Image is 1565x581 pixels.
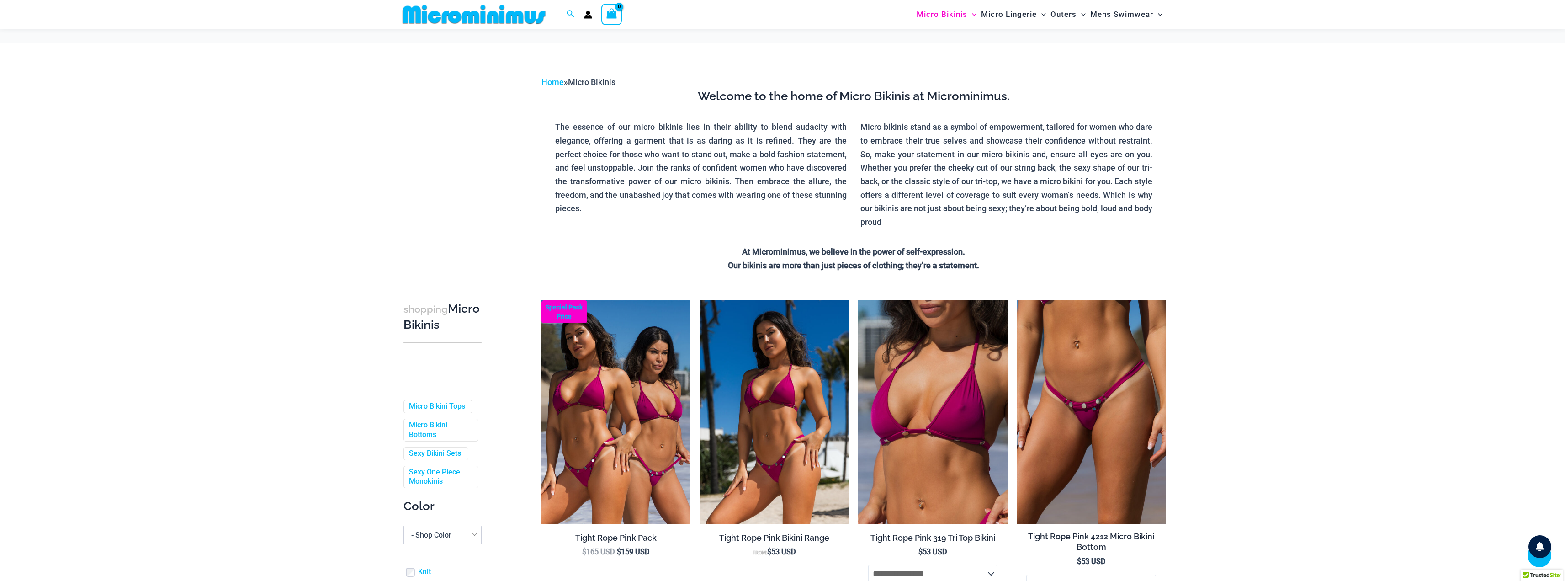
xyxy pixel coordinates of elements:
[1153,3,1162,26] span: Menu Toggle
[403,526,482,544] span: - Shop Color
[917,3,967,26] span: Micro Bikinis
[1090,3,1153,26] span: Mens Swimwear
[582,548,615,556] bdi: 165 USD
[418,567,431,577] a: Knit
[1077,557,1081,566] span: $
[979,3,1048,26] a: Micro LingerieMenu ToggleMenu Toggle
[568,77,615,87] span: Micro Bikinis
[541,77,615,87] span: »
[1017,300,1166,524] a: Tight Rope Pink 319 4212 Micro 01Tight Rope Pink 319 4212 Micro 02Tight Rope Pink 319 4212 Micro 02
[860,120,1152,229] p: Micro bikinis stand as a symbol of empowerment, tailored for women who dare to embrace their true...
[913,1,1167,27] nav: Site Navigation
[584,11,592,19] a: Account icon link
[1050,3,1077,26] span: Outers
[617,548,650,556] bdi: 159 USD
[541,77,564,87] a: Home
[1017,300,1166,524] img: Tight Rope Pink 319 4212 Micro 01
[582,548,586,556] span: $
[868,533,998,547] a: Tight Rope Pink 319 Tri Top Bikini
[914,3,979,26] a: Micro BikinisMenu ToggleMenu Toggle
[728,261,979,270] strong: Our bikinis are more than just pieces of clothing; they’re a statement.
[753,550,767,556] span: From:
[710,533,839,547] a: Tight Rope Pink Bikini Range
[767,548,796,556] bdi: 53 USD
[403,304,448,315] span: shopping
[1077,557,1106,566] bdi: 53 USD
[548,89,1159,104] h3: Welcome to the home of Micro Bikinis at Microminimus.
[409,402,465,411] a: Micro Bikini Tops
[918,548,923,556] span: $
[918,548,947,556] bdi: 53 USD
[700,300,849,524] img: Tight Rope Pink 319 Top 4228 Thong 05
[555,120,847,215] p: The essence of our micro bikinis lies in their ability to blend audacity with elegance, offering ...
[1037,3,1046,26] span: Menu Toggle
[409,449,461,458] a: Sexy Bikini Sets
[710,533,839,543] h2: Tight Rope Pink Bikini Range
[403,95,486,277] iframe: TrustedSite Certified
[403,499,482,514] div: Color
[1026,531,1156,553] h2: Tight Rope Pink 4212 Micro Bikini Bottom
[1048,3,1088,26] a: OutersMenu ToggleMenu Toggle
[567,9,575,20] a: Search icon link
[617,548,621,556] span: $
[1026,531,1156,557] a: Tight Rope Pink 4212 Micro Bikini Bottom
[868,533,998,543] h2: Tight Rope Pink 319 Tri Top Bikini
[411,531,451,539] span: - Shop Color
[551,533,681,543] h2: Tight Rope Pink Pack
[403,301,482,333] h3: Micro Bikinis
[399,4,549,25] img: MM SHOP LOGO FLAT
[404,526,481,544] span: - Shop Color
[409,421,471,440] a: Micro Bikini Bottoms
[541,303,587,321] b: Special Pack Price
[981,3,1037,26] span: Micro Lingerie
[1088,3,1165,26] a: Mens SwimwearMenu ToggleMenu Toggle
[541,300,691,524] a: Collection Pack F Collection Pack B (3)Collection Pack B (3)
[541,300,691,524] img: Collection Pack F
[601,4,622,25] a: View Shopping Cart, empty
[858,300,1008,524] img: Tight Rope Pink 319 Top 01
[551,533,681,547] a: Tight Rope Pink Pack
[409,468,471,487] a: Sexy One Piece Monokinis
[1077,3,1086,26] span: Menu Toggle
[858,300,1008,524] a: Tight Rope Pink 319 Top 01Tight Rope Pink 319 Top 4228 Thong 06Tight Rope Pink 319 Top 4228 Thong 06
[742,247,965,256] strong: At Microminimus, we believe in the power of self-expression.
[700,300,849,524] a: Tight Rope Pink 319 Top 4228 Thong 05Tight Rope Pink 319 Top 4228 Thong 06Tight Rope Pink 319 Top...
[967,3,976,26] span: Menu Toggle
[767,548,771,556] span: $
